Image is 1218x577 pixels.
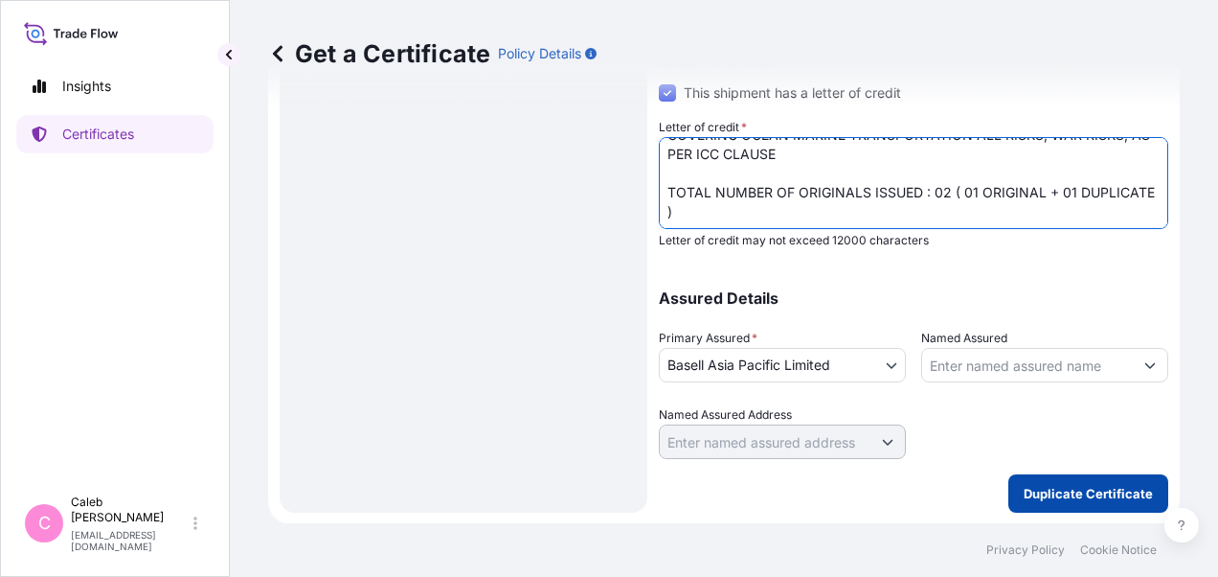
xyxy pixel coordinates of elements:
[659,118,747,137] label: Letter of credit
[986,542,1065,558] a: Privacy Policy
[659,233,1168,248] p: Letter of credit may not exceed 12000 characters
[667,356,830,375] span: Basell Asia Pacific Limited
[1133,348,1167,382] button: Show suggestions
[71,495,190,525] p: Caleb [PERSON_NAME]
[659,290,1168,306] p: Assured Details
[660,425,870,459] input: Named Assured Address
[71,529,190,552] p: [EMAIL_ADDRESS][DOMAIN_NAME]
[16,67,214,105] a: Insights
[268,38,490,69] p: Get a Certificate
[870,425,905,459] button: Show suggestions
[1008,474,1168,513] button: Duplicate Certificate
[62,125,134,144] p: Certificates
[16,115,214,153] a: Certificates
[62,77,111,96] p: Insights
[1024,484,1153,503] p: Duplicate Certificate
[1080,542,1157,558] a: Cookie Notice
[659,137,1168,229] textarea: LC NUMBER: NP008IL006797600 CLAIMS PAYABLE IN [GEOGRAPHIC_DATA] IN CURRENCY OF THE DRAFT(USD), CO...
[659,405,792,425] label: Named Assured Address
[922,348,1133,382] input: Assured Name
[921,329,1007,348] label: Named Assured
[659,329,757,348] span: Primary Assured
[659,348,906,382] button: Basell Asia Pacific Limited
[498,44,581,63] p: Policy Details
[38,514,51,533] span: C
